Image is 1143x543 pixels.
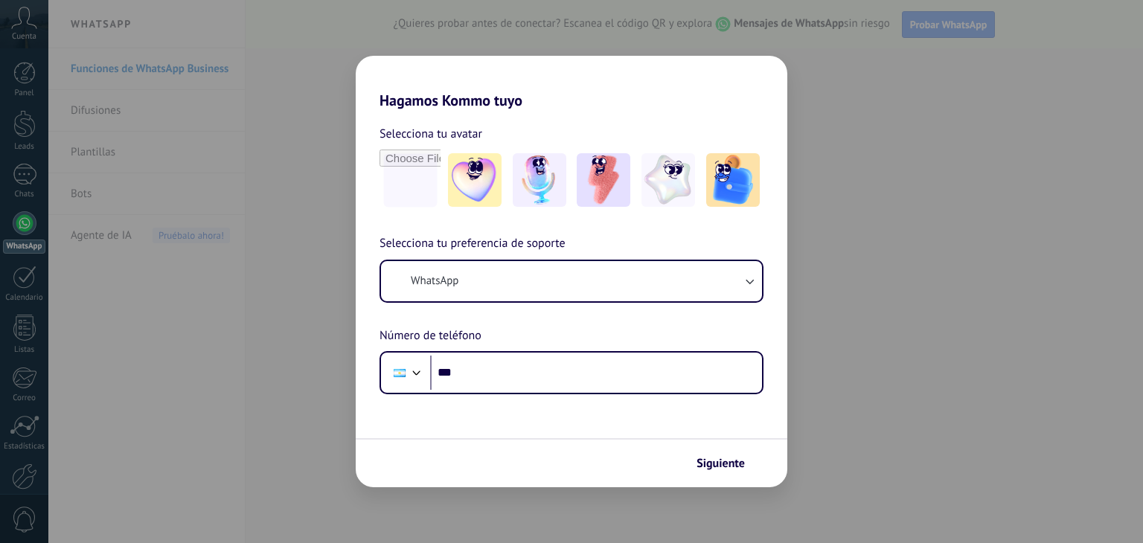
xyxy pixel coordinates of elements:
div: Argentina: + 54 [385,357,414,388]
button: WhatsApp [381,261,762,301]
button: Siguiente [690,451,765,476]
h2: Hagamos Kommo tuyo [356,56,787,109]
img: -2.jpeg [513,153,566,207]
span: Siguiente [697,458,745,469]
img: -1.jpeg [448,153,502,207]
img: -4.jpeg [641,153,695,207]
img: -5.jpeg [706,153,760,207]
span: Número de teléfono [380,327,481,346]
span: WhatsApp [411,274,458,289]
img: -3.jpeg [577,153,630,207]
span: Selecciona tu preferencia de soporte [380,234,566,254]
span: Selecciona tu avatar [380,124,482,144]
